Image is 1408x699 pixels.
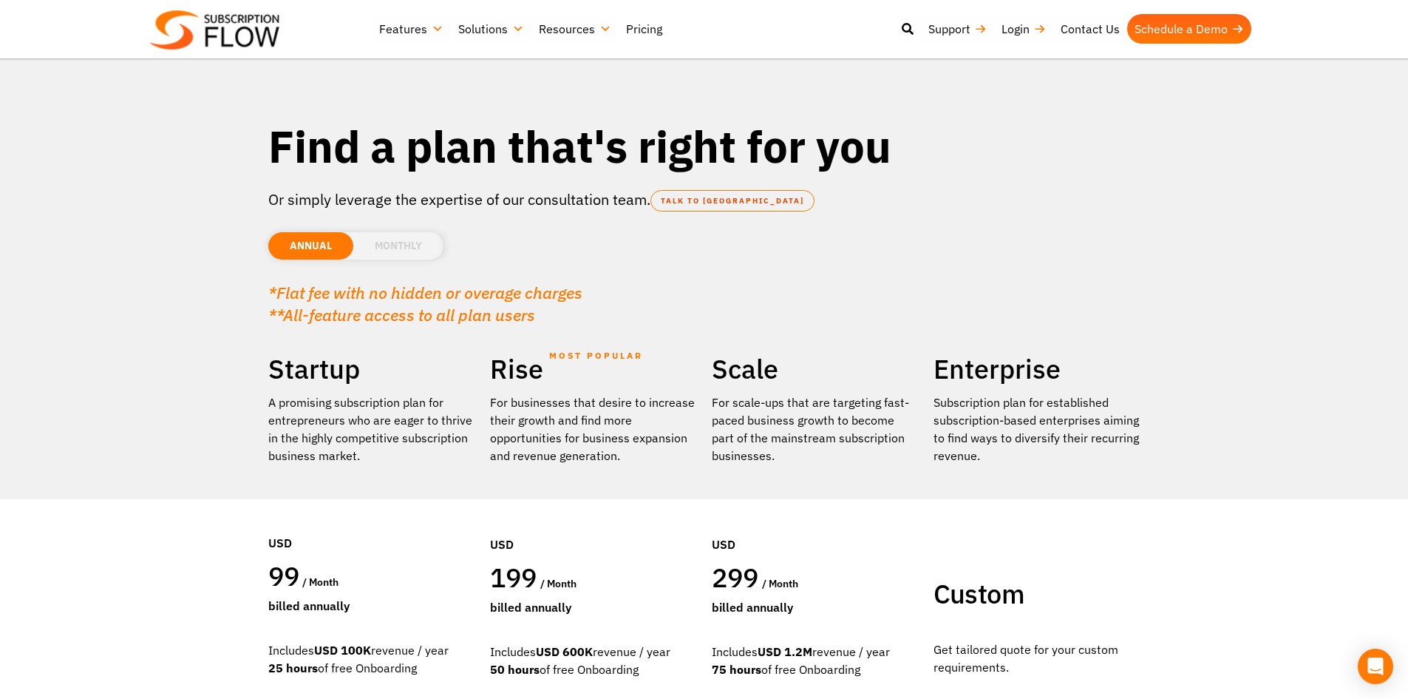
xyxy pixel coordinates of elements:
span: 99 [268,558,300,593]
div: Includes revenue / year of free Onboarding [490,643,697,678]
div: USD [268,490,475,559]
h2: Scale [712,352,919,386]
h2: Rise [490,352,697,386]
strong: 25 hours [268,661,318,675]
div: For scale-ups that are targeting fast-paced business growth to become part of the mainstream subs... [712,394,919,465]
div: Open Intercom Messenger [1358,649,1393,684]
a: Resources [531,14,619,44]
div: Billed Annually [712,598,919,616]
div: Includes revenue / year of free Onboarding [268,641,475,677]
span: Custom [933,576,1024,611]
p: Get tailored quote for your custom requirements. [933,641,1140,676]
img: Subscriptionflow [150,10,279,50]
span: / month [302,575,339,589]
a: Pricing [619,14,670,44]
a: Support [921,14,994,44]
span: MOST POPULAR [549,339,643,373]
span: / month [762,577,798,590]
a: Solutions [451,14,531,44]
strong: USD 1.2M [758,644,812,659]
p: Or simply leverage the expertise of our consultation team. [268,189,1140,211]
strong: USD 100K [314,643,371,658]
span: 299 [712,560,759,595]
a: Schedule a Demo [1127,14,1251,44]
div: Billed Annually [268,597,475,615]
div: Includes revenue / year of free Onboarding [712,643,919,678]
a: Features [372,14,451,44]
strong: 75 hours [712,662,761,677]
h2: Enterprise [933,352,1140,386]
span: / month [540,577,577,590]
a: Login [994,14,1053,44]
h1: Find a plan that's right for you [268,118,1140,174]
span: 199 [490,560,537,595]
a: Contact Us [1053,14,1127,44]
li: MONTHLY [353,232,443,260]
strong: USD 600K [536,644,593,659]
strong: 50 hours [490,662,540,677]
div: USD [490,491,697,561]
a: TALK TO [GEOGRAPHIC_DATA] [650,190,814,212]
li: ANNUAL [268,232,353,260]
p: A promising subscription plan for entrepreneurs who are eager to thrive in the highly competitive... [268,394,475,465]
p: Subscription plan for established subscription-based enterprises aiming to find ways to diversify... [933,394,1140,465]
h2: Startup [268,352,475,386]
div: Billed Annually [490,598,697,616]
div: USD [712,491,919,561]
div: For businesses that desire to increase their growth and find more opportunities for business expa... [490,394,697,465]
em: **All-feature access to all plan users [268,304,535,325]
em: *Flat fee with no hidden or overage charges [268,282,582,303]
